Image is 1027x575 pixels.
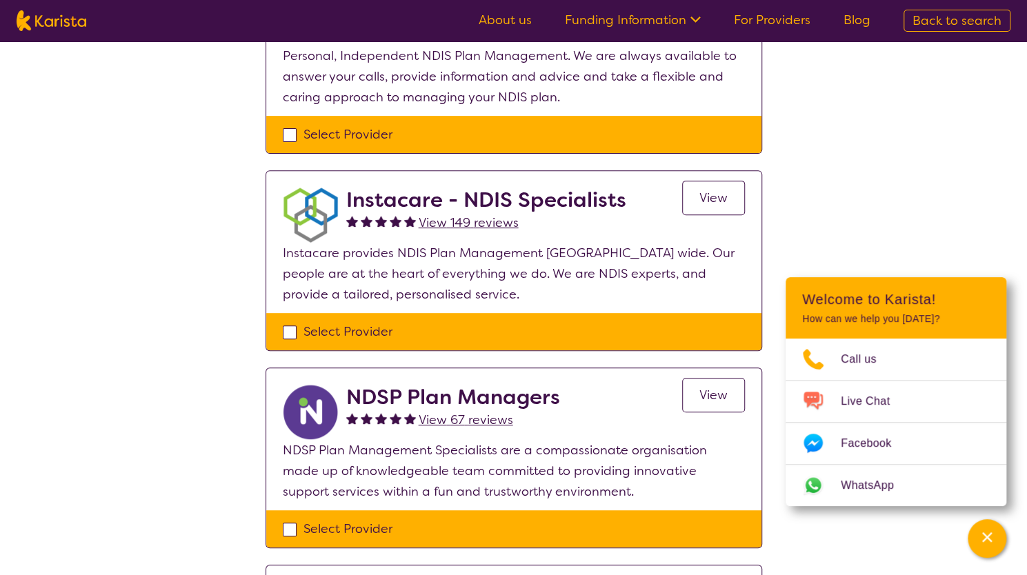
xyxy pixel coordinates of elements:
[841,433,908,454] span: Facebook
[419,410,513,430] a: View 67 reviews
[786,465,1006,506] a: Web link opens in a new tab.
[283,385,338,440] img: ryxpuxvt8mh1enfatjpo.png
[734,12,810,28] a: For Providers
[479,12,532,28] a: About us
[346,215,358,227] img: fullstar
[17,10,86,31] img: Karista logo
[913,12,1001,29] span: Back to search
[404,412,416,424] img: fullstar
[699,387,728,403] span: View
[841,475,910,496] span: WhatsApp
[682,181,745,215] a: View
[361,215,372,227] img: fullstar
[419,214,519,231] span: View 149 reviews
[375,412,387,424] img: fullstar
[682,378,745,412] a: View
[419,412,513,428] span: View 67 reviews
[346,412,358,424] img: fullstar
[841,349,893,370] span: Call us
[283,188,338,243] img: obkhna0zu27zdd4ubuus.png
[968,519,1006,558] button: Channel Menu
[904,10,1010,32] a: Back to search
[841,391,906,412] span: Live Chat
[390,412,401,424] img: fullstar
[283,243,745,305] p: Instacare provides NDIS Plan Management [GEOGRAPHIC_DATA] wide. Our people are at the heart of ev...
[346,385,560,410] h2: NDSP Plan Managers
[283,440,745,502] p: NDSP Plan Management Specialists are a compassionate organisation made up of knowledgeable team c...
[283,46,745,108] p: Personal, Independent NDIS Plan Management. We are always available to answer your calls, provide...
[565,12,701,28] a: Funding Information
[404,215,416,227] img: fullstar
[844,12,870,28] a: Blog
[361,412,372,424] img: fullstar
[786,339,1006,506] ul: Choose channel
[802,291,990,307] h2: Welcome to Karista!
[390,215,401,227] img: fullstar
[786,277,1006,506] div: Channel Menu
[346,188,626,212] h2: Instacare - NDIS Specialists
[699,190,728,206] span: View
[419,212,519,233] a: View 149 reviews
[375,215,387,227] img: fullstar
[802,313,990,325] p: How can we help you [DATE]?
